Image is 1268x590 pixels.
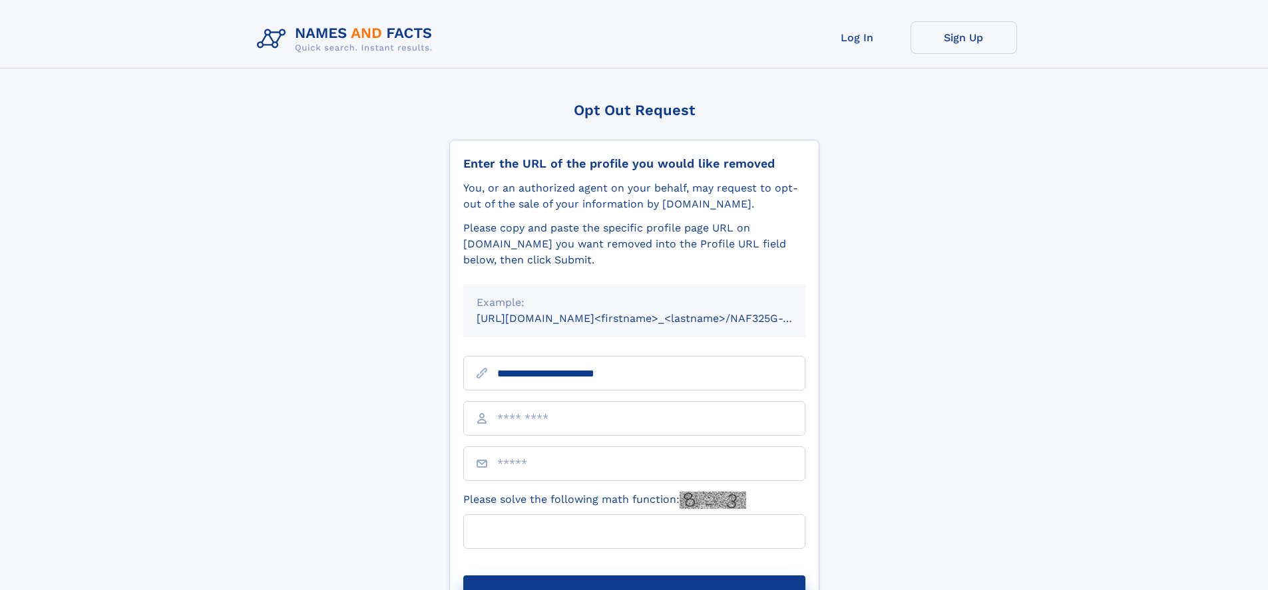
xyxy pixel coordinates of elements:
div: Enter the URL of the profile you would like removed [463,156,805,171]
small: [URL][DOMAIN_NAME]<firstname>_<lastname>/NAF325G-xxxxxxxx [477,312,831,325]
a: Log In [804,21,911,54]
a: Sign Up [911,21,1017,54]
img: Logo Names and Facts [252,21,443,57]
div: You, or an authorized agent on your behalf, may request to opt-out of the sale of your informatio... [463,180,805,212]
div: Opt Out Request [449,102,819,118]
label: Please solve the following math function: [463,492,746,509]
div: Example: [477,295,792,311]
div: Please copy and paste the specific profile page URL on [DOMAIN_NAME] you want removed into the Pr... [463,220,805,268]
